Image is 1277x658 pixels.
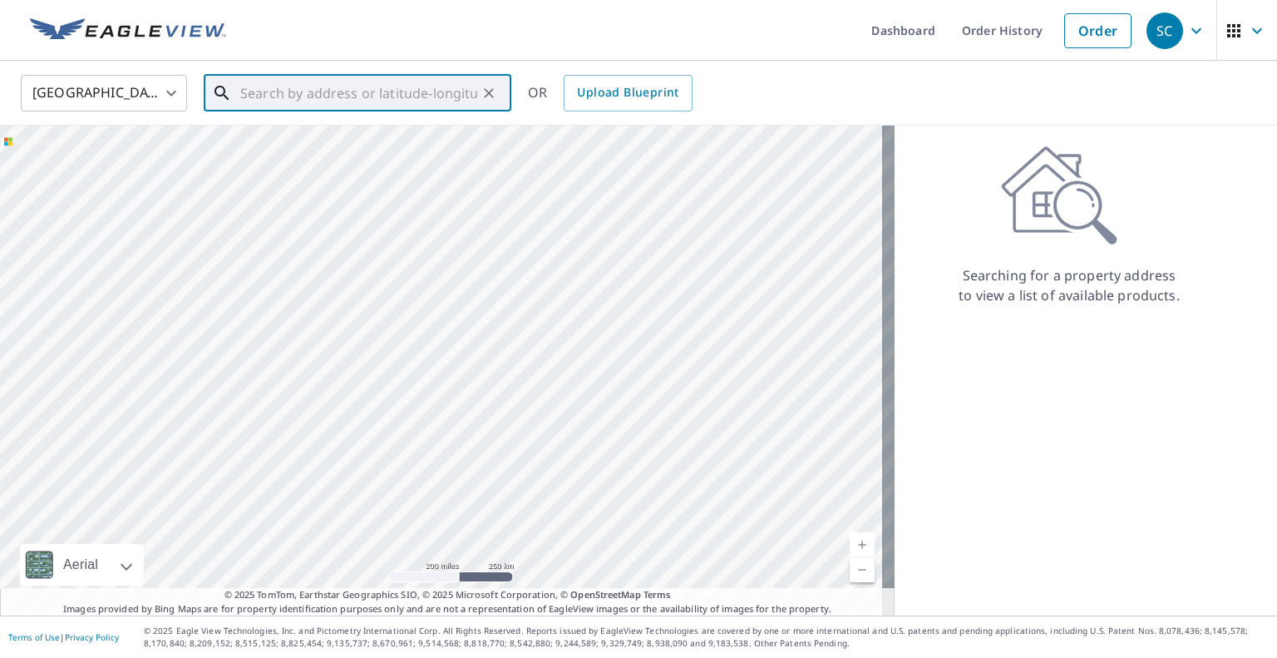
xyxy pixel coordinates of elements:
[21,70,187,116] div: [GEOGRAPHIC_DATA]
[8,632,119,642] p: |
[850,557,875,582] a: Current Level 5, Zoom Out
[58,544,103,586] div: Aerial
[30,18,226,43] img: EV Logo
[144,625,1269,650] p: © 2025 Eagle View Technologies, Inc. and Pictometry International Corp. All Rights Reserved. Repo...
[528,75,693,111] div: OR
[1146,12,1183,49] div: SC
[477,82,500,105] button: Clear
[577,82,678,103] span: Upload Blueprint
[1064,13,1132,48] a: Order
[643,588,671,601] a: Terms
[224,588,671,602] span: © 2025 TomTom, Earthstar Geographics SIO, © 2025 Microsoft Corporation, ©
[570,588,640,601] a: OpenStreetMap
[564,75,692,111] a: Upload Blueprint
[65,631,119,643] a: Privacy Policy
[20,544,144,586] div: Aerial
[958,265,1181,305] p: Searching for a property address to view a list of available products.
[850,532,875,557] a: Current Level 5, Zoom In
[8,631,60,643] a: Terms of Use
[240,70,477,116] input: Search by address or latitude-longitude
